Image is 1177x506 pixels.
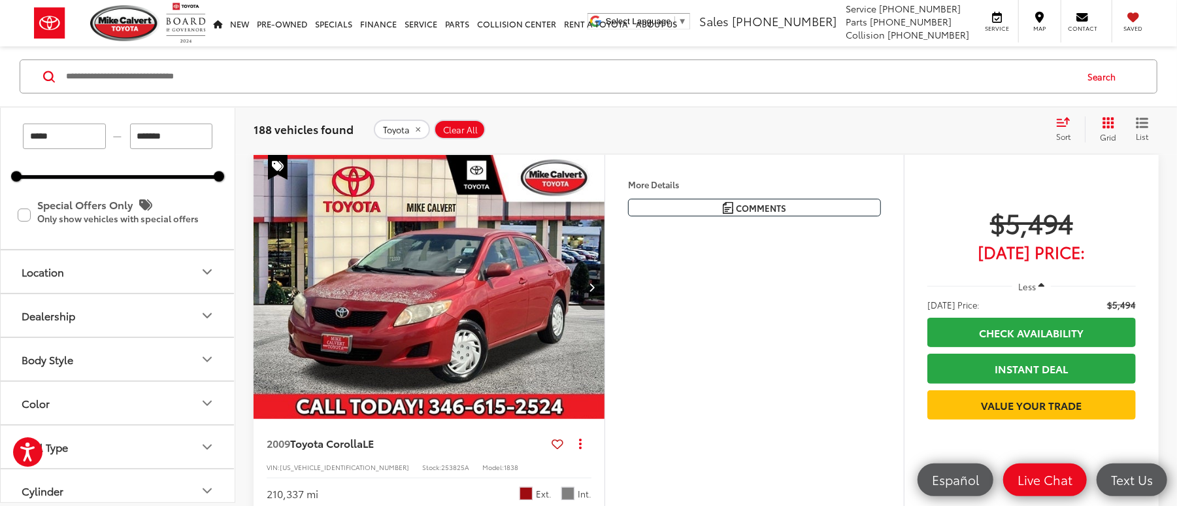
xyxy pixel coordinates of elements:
button: Actions [569,432,591,455]
a: 2009 Toyota Corolla LE2009 Toyota Corolla LE2009 Toyota Corolla LE2009 Toyota Corolla LE [253,155,606,419]
button: Next image [578,264,605,310]
div: Cylinder [199,483,215,499]
button: Search [1075,60,1135,93]
input: Search by Make, Model, or Keyword [65,61,1075,92]
button: Less [1012,275,1052,298]
button: LocationLocation [1,250,236,293]
span: [DATE] Price: [927,298,980,311]
button: Body StyleBody Style [1,338,236,380]
img: Mike Calvert Toyota [90,5,159,41]
a: Text Us [1097,464,1167,496]
h4: More Details [628,180,881,189]
span: Live Chat [1011,471,1079,488]
div: Dealership [199,308,215,324]
span: Toyota [383,125,410,135]
div: Location [22,265,64,278]
span: Barcelona Red Metallic [520,487,533,500]
span: Map [1025,24,1054,33]
span: LE [363,435,374,450]
span: Text Us [1104,471,1159,488]
span: Sales [699,12,729,29]
button: List View [1126,116,1159,143]
span: [US_VEHICLE_IDENTIFICATION_NUMBER] [280,462,409,472]
span: Ash [561,487,574,500]
span: $5,494 [927,206,1136,239]
span: Contact [1068,24,1097,33]
div: 2009 Toyota Corolla LE 0 [253,155,606,419]
div: Fuel Type [199,439,215,455]
span: Clear All [443,125,478,135]
div: Fuel Type [22,441,68,453]
span: 2009 [267,435,290,450]
span: Stock: [422,462,441,472]
span: [PHONE_NUMBER] [870,15,952,28]
span: [PHONE_NUMBER] [879,2,961,15]
button: Clear All [434,120,486,139]
button: Grid View [1085,116,1126,143]
a: Live Chat [1003,464,1087,496]
span: Special [268,155,288,180]
img: Comments [723,202,733,213]
span: dropdown dots [579,438,582,448]
span: 188 vehicles found [254,121,354,137]
div: Location [199,264,215,280]
button: Select sort value [1050,116,1085,143]
label: Special Offers Only [18,194,218,236]
a: Instant Deal [927,354,1136,383]
a: 2009Toyota CorollaLE [267,436,546,450]
span: Grid [1100,131,1116,143]
div: Color [199,396,215,411]
img: 2009 Toyota Corolla LE [253,155,606,420]
span: — [110,131,126,142]
button: Comments [628,199,881,216]
span: [PHONE_NUMBER] [732,12,837,29]
a: Value Your Trade [927,390,1136,420]
span: [DATE] Price: [927,245,1136,258]
span: [PHONE_NUMBER] [887,28,969,41]
span: Collision [846,28,885,41]
p: Only show vehicles with special offers [37,214,218,224]
button: remove Toyota [374,120,430,139]
span: Model: [482,462,504,472]
button: Fuel TypeFuel Type [1,426,236,468]
div: Dealership [22,309,75,322]
input: minimum Buy price [23,124,106,149]
span: Sort [1056,131,1070,142]
div: Cylinder [22,484,63,497]
div: Color [22,397,50,409]
a: Check Availability [927,318,1136,347]
input: maximum Buy price [130,124,213,149]
span: Saved [1119,24,1148,33]
a: Español [918,464,993,496]
span: $5,494 [1107,298,1136,311]
span: Service [982,24,1012,33]
span: Parts [846,15,867,28]
span: List [1136,131,1149,142]
span: Less [1018,280,1036,292]
span: 1838 [504,462,518,472]
div: Body Style [22,353,73,365]
span: Comments [737,202,787,214]
span: Español [925,471,986,488]
button: DealershipDealership [1,294,236,337]
div: Price [22,96,45,109]
div: Body Style [199,352,215,367]
span: Int. [578,488,591,500]
span: Service [846,2,876,15]
span: Ext. [536,488,552,500]
span: ▼ [678,16,687,26]
span: Toyota Corolla [290,435,363,450]
div: 210,337 mi [267,486,318,501]
button: ColorColor [1,382,236,424]
span: 253825A [441,462,469,472]
span: VIN: [267,462,280,472]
